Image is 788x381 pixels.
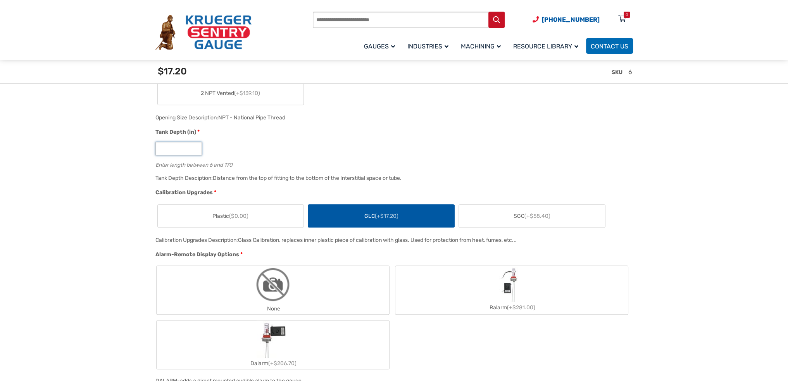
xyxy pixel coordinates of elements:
[214,188,216,197] abbr: required
[461,43,501,50] span: Machining
[509,37,586,55] a: Resource Library
[238,237,517,243] div: Glass Calibration, replaces inner plastic piece of calibration with glass. Used for protection fr...
[155,160,629,167] div: Enter length between 6 and 170
[157,303,389,314] div: None
[155,129,196,135] span: Tank Depth (in)
[626,12,628,18] div: 0
[514,212,550,220] span: SGC
[542,16,600,23] span: [PHONE_NUMBER]
[212,212,248,220] span: Plastic
[268,360,297,367] span: (+$206.70)
[157,358,389,369] div: Dalarm
[155,114,218,121] span: Opening Size Description:
[218,114,285,121] div: NPT - National Pipe Thread
[395,302,628,313] div: Ralarm
[157,321,389,369] label: Dalarm
[155,237,238,243] span: Calibration Upgrades Description:
[197,128,200,136] abbr: required
[155,15,252,50] img: Krueger Sentry Gauge
[155,251,239,258] span: Alarm-Remote Display Options
[157,266,389,314] label: None
[533,15,600,24] a: Phone Number (920) 434-8860
[359,37,403,55] a: Gauges
[507,304,535,311] span: (+$281.00)
[201,89,260,97] span: 2 NPT Vented
[155,175,213,181] span: Tank Depth Desciption:
[628,68,632,76] span: 6
[513,43,578,50] span: Resource Library
[395,267,628,313] label: Ralarm
[524,213,550,219] span: (+$58.40)
[456,37,509,55] a: Machining
[155,189,213,196] span: Calibration Upgrades
[213,175,402,181] div: Distance from the top of fitting to the bottom of the Interstitial space or tube.
[229,213,248,219] span: ($0.00)
[364,43,395,50] span: Gauges
[407,43,448,50] span: Industries
[364,212,398,220] span: GLC
[612,69,622,76] span: SKU
[586,38,633,54] a: Contact Us
[403,37,456,55] a: Industries
[234,90,260,97] span: (+$139.10)
[375,213,398,219] span: (+$17.20)
[240,250,243,259] abbr: required
[591,43,628,50] span: Contact Us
